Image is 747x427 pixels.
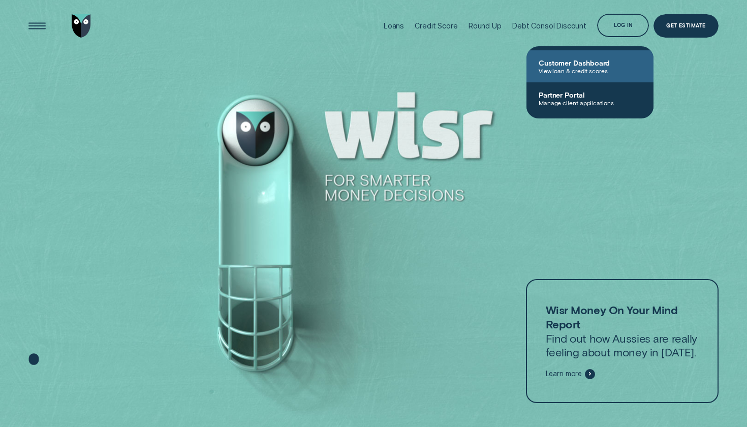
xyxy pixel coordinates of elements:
span: Learn more [546,370,582,378]
span: Manage client applications [539,99,641,106]
a: Wisr Money On Your Mind ReportFind out how Aussies are really feeling about money in [DATE].Learn... [526,279,719,403]
a: Get Estimate [653,14,719,38]
button: Open Menu [25,14,49,38]
div: Debt Consol Discount [512,21,586,30]
button: Log in [597,14,649,37]
div: Round Up [469,21,502,30]
img: Wisr [72,14,91,38]
p: Find out how Aussies are really feeling about money in [DATE]. [546,303,699,359]
strong: Wisr Money On Your Mind Report [546,303,678,331]
div: Credit Score [415,21,457,30]
span: View loan & credit scores [539,67,641,74]
span: Customer Dashboard [539,58,641,67]
div: Loans [384,21,404,30]
a: Partner PortalManage client applications [526,82,653,114]
span: Partner Portal [539,90,641,99]
a: Customer DashboardView loan & credit scores [526,50,653,82]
